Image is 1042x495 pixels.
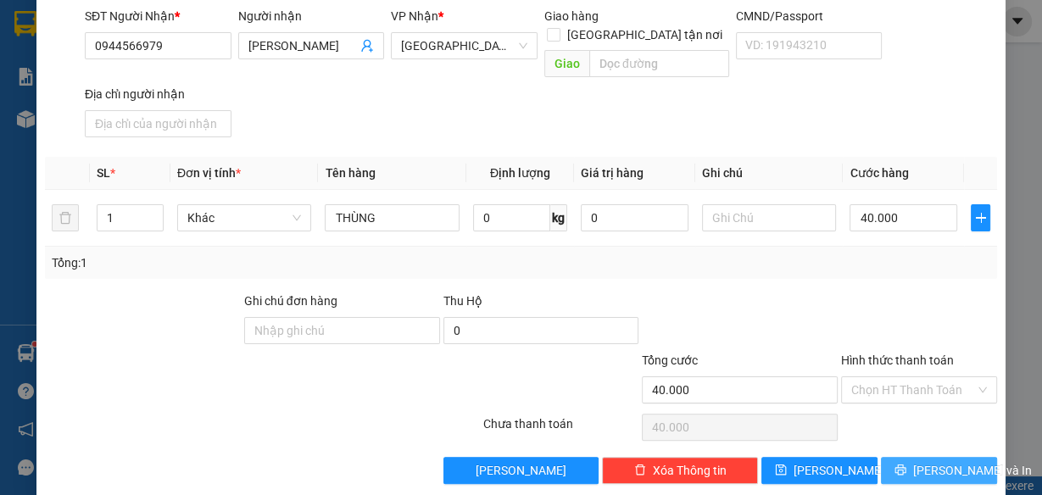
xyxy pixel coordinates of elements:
label: Hình thức thanh toán [841,353,954,367]
label: Ghi chú đơn hàng [244,294,337,308]
div: Tổng: 1 [52,253,404,272]
span: Cước hàng [850,166,908,180]
input: Ghi Chú [702,204,837,231]
span: Giao hàng [544,9,599,23]
span: SL [97,166,110,180]
input: Ghi chú đơn hàng [244,317,440,344]
span: Giao [544,50,589,77]
span: Tổng cước [642,353,698,367]
input: Địa chỉ của người nhận [85,110,231,137]
span: [PERSON_NAME] [476,461,566,480]
input: Dọc đường [589,50,729,77]
span: VP Nhận [391,9,438,23]
span: [PERSON_NAME] và In [913,461,1032,480]
button: save[PERSON_NAME] [761,457,878,484]
div: Chưa thanh toán [482,414,641,444]
span: Định lượng [490,166,550,180]
span: Sài Gòn [401,33,527,58]
button: delete [52,204,79,231]
div: 0979494940 [14,55,190,79]
div: 0935051028 [202,73,374,97]
div: SĐT Người Nhận [85,7,231,25]
div: ẤP 1, [GEOGRAPHIC_DATA], [GEOGRAPHIC_DATA] [14,79,190,140]
button: plus [971,204,990,231]
span: Tên hàng [325,166,375,180]
span: Giá trị hàng [581,166,644,180]
span: user-add [360,39,374,53]
input: 0 [581,204,688,231]
div: Mỹ Long [14,14,190,35]
div: Người nhận [238,7,385,25]
div: [PERSON_NAME] [202,53,374,73]
span: Thu Hộ [443,294,482,308]
span: delete [634,464,646,477]
span: plus [972,211,989,225]
span: Đơn vị tính [177,166,241,180]
span: printer [894,464,906,477]
input: VD: Bàn, Ghế [325,204,460,231]
span: Xóa Thông tin [653,461,727,480]
th: Ghi chú [695,157,844,190]
button: printer[PERSON_NAME] và In [881,457,997,484]
div: Địa chỉ người nhận [85,85,231,103]
div: CMND/Passport [736,7,883,25]
span: kg [550,204,567,231]
span: Nhận: [202,14,242,32]
span: [PERSON_NAME] [794,461,884,480]
button: [PERSON_NAME] [443,457,599,484]
span: [GEOGRAPHIC_DATA] tận nơi [560,25,729,44]
span: Gửi: [14,16,41,34]
span: Khác [187,205,302,231]
span: save [775,464,787,477]
button: deleteXóa Thông tin [602,457,758,484]
div: [GEOGRAPHIC_DATA] [202,14,374,53]
div: [PERSON_NAME] [14,35,190,55]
